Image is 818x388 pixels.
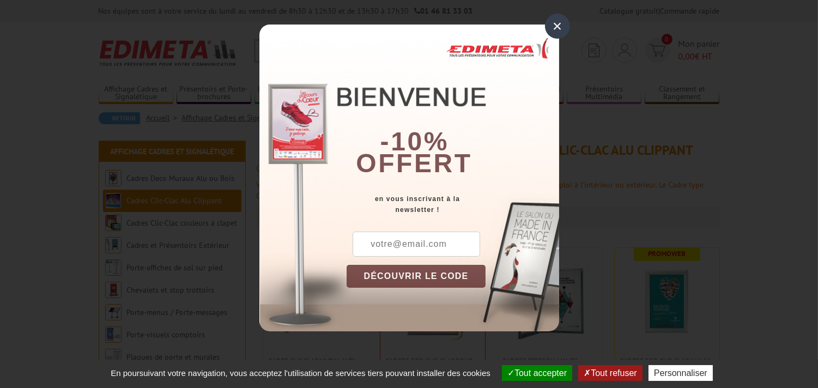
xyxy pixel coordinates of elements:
button: Personnaliser (fenêtre modale) [649,365,713,381]
button: Tout refuser [578,365,642,381]
div: en vous inscrivant à la newsletter ! [347,193,559,215]
font: offert [356,149,472,178]
b: -10% [380,127,449,156]
input: votre@email.com [353,232,480,257]
button: Tout accepter [502,365,572,381]
div: × [545,14,570,39]
button: DÉCOUVRIR LE CODE [347,265,486,288]
span: En poursuivant votre navigation, vous acceptez l'utilisation de services tiers pouvant installer ... [105,368,496,378]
